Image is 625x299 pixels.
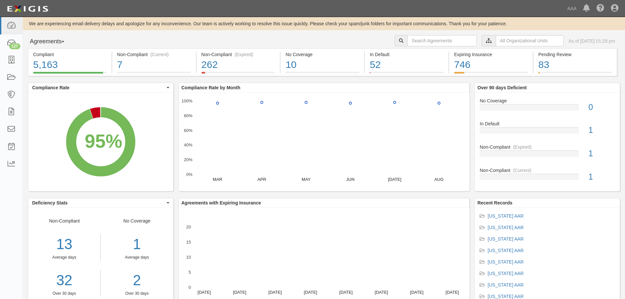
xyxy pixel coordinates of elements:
[446,290,459,295] text: [DATE]
[186,224,191,229] text: 20
[197,72,280,77] a: Non-Compliant(Expired)262
[477,200,512,205] b: Recent Records
[23,20,625,27] div: We are experiencing email delivery delays and apologize for any inconvenience. Our team is active...
[184,113,192,118] text: 80%
[488,294,524,299] a: [US_STATE] AAR
[302,177,311,182] text: MAY
[370,58,444,72] div: 52
[488,236,524,242] a: [US_STATE] AAR
[179,93,469,191] div: A chart.
[28,270,100,291] a: 32
[9,43,20,49] div: 127
[475,144,620,150] div: Non-Compliant
[201,51,275,58] div: Non-Compliant (Expired)
[201,58,275,72] div: 262
[410,290,424,295] text: [DATE]
[28,93,173,191] svg: A chart.
[28,255,100,260] div: Average days
[28,72,112,77] a: Compliant5,163
[475,97,620,104] div: No Coverage
[117,51,191,58] div: Non-Compliant (Current)
[28,35,77,48] button: Agreements
[28,198,173,207] button: Deficiency Stats
[454,58,528,72] div: 746
[33,58,107,72] div: 5,163
[454,51,528,58] div: Expiring Insurance
[235,51,253,58] div: (Expired)
[480,167,615,185] a: Non-Compliant(Current)1
[186,172,192,177] text: 0%
[28,291,100,296] div: Over 30 days
[28,234,100,255] div: 13
[285,51,359,58] div: No Coverage
[584,124,620,136] div: 1
[449,72,533,77] a: Expiring Insurance746
[407,35,477,46] input: Search Agreements
[513,167,531,174] div: (Current)
[375,290,388,295] text: [DATE]
[233,290,246,295] text: [DATE]
[584,148,620,160] div: 1
[181,85,240,90] b: Compliance Rate by Month
[106,255,168,260] div: Average days
[346,177,354,182] text: JUN
[488,213,524,219] a: [US_STATE] AAR
[584,171,620,183] div: 1
[477,85,527,90] b: Over 90 days Deficient
[569,38,615,44] div: As of [DATE] 01:29 pm
[150,51,169,58] div: (Current)
[281,72,364,77] a: No Coverage10
[533,72,617,77] a: Pending Review83
[564,2,580,15] a: AAA
[480,120,615,144] a: In Default1
[480,97,615,121] a: No Coverage0
[213,177,222,182] text: MAR
[488,248,524,253] a: [US_STATE] AAR
[106,291,168,296] div: Over 30 days
[513,144,532,150] div: (Expired)
[101,218,173,296] div: No Coverage
[33,51,107,58] div: Compliant
[475,120,620,127] div: In Default
[339,290,353,295] text: [DATE]
[584,101,620,113] div: 0
[488,271,524,276] a: [US_STATE] AAR
[257,177,266,182] text: APR
[285,58,359,72] div: 10
[538,58,612,72] div: 83
[106,270,168,291] a: 2
[32,84,165,91] span: Compliance Rate
[85,128,122,155] div: 95%
[475,167,620,174] div: Non-Compliant
[268,290,282,295] text: [DATE]
[488,225,524,230] a: [US_STATE] AAR
[106,234,168,255] div: 1
[5,3,50,15] img: logo-5460c22ac91f19d4615b14bd174203de0afe785f0fc80cf4dbbc73dc1793850b.png
[189,285,191,290] text: 0
[370,51,444,58] div: In Default
[304,290,317,295] text: [DATE]
[112,72,196,77] a: Non-Compliant(Current)7
[184,157,192,162] text: 20%
[184,128,192,133] text: 60%
[596,5,604,12] i: Help Center - Complianz
[488,259,524,265] a: [US_STATE] AAR
[480,144,615,167] a: Non-Compliant(Expired)1
[538,51,612,58] div: Pending Review
[365,72,448,77] a: In Default52
[32,200,165,206] span: Deficiency Stats
[28,83,173,92] button: Compliance Rate
[189,270,191,275] text: 5
[434,177,444,182] text: AUG
[186,255,191,260] text: 10
[28,218,101,296] div: Non-Compliant
[488,282,524,288] a: [US_STATE] AAR
[181,98,193,103] text: 100%
[184,142,192,147] text: 40%
[198,290,211,295] text: [DATE]
[186,240,191,245] text: 15
[496,35,564,46] input: All Organizational Units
